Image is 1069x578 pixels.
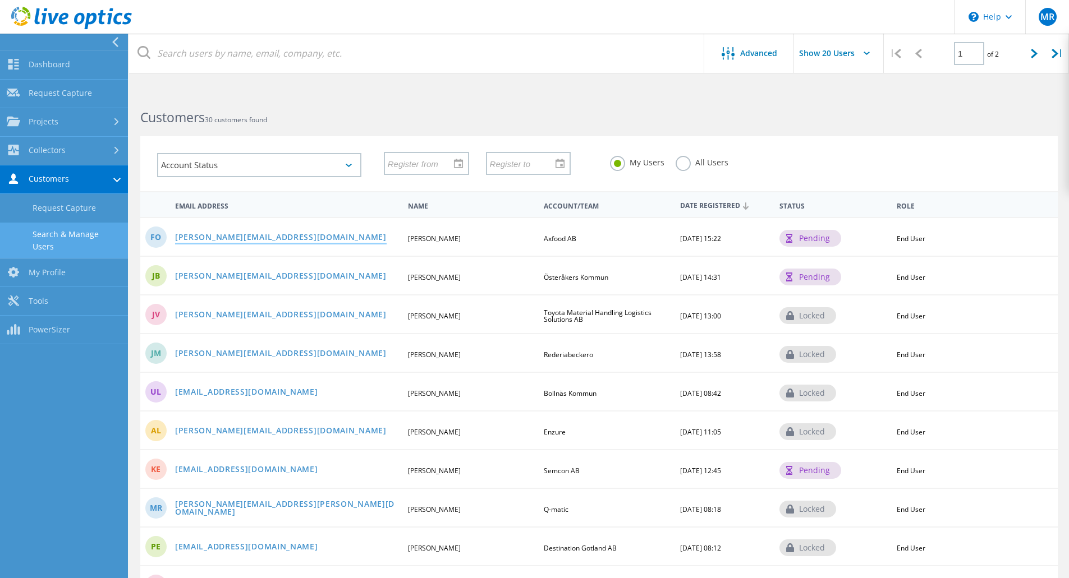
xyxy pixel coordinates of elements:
[779,423,836,440] div: locked
[175,203,398,210] span: Email Address
[544,389,597,398] span: Bollnäs Kommun
[11,24,132,31] a: Live Optics Dashboard
[897,350,925,359] span: End User
[408,311,461,321] span: [PERSON_NAME]
[884,34,907,73] div: |
[897,466,925,475] span: End User
[779,346,836,363] div: locked
[779,539,836,556] div: locked
[544,466,580,475] span: Semcon AB
[680,234,721,243] span: [DATE] 15:22
[897,272,925,282] span: End User
[680,272,721,282] span: [DATE] 14:31
[175,427,387,436] a: [PERSON_NAME][EMAIL_ADDRESS][DOMAIN_NAME]
[779,462,841,479] div: pending
[544,350,593,359] span: Rederiabeckero
[897,427,925,437] span: End User
[151,427,161,434] span: AL
[544,308,652,324] span: Toyota Material Handling Logistics Solutions AB
[150,233,161,241] span: FO
[151,543,160,551] span: PE
[408,427,461,437] span: [PERSON_NAME]
[175,500,398,517] a: [PERSON_NAME][EMAIL_ADDRESS][PERSON_NAME][DOMAIN_NAME]
[408,466,461,475] span: [PERSON_NAME]
[544,272,608,282] span: Österåkers Kommun
[544,505,568,514] span: Q-matic
[544,234,576,243] span: Axfood AB
[897,311,925,321] span: End User
[408,350,461,359] span: [PERSON_NAME]
[680,350,721,359] span: [DATE] 13:58
[779,307,836,324] div: locked
[680,389,721,398] span: [DATE] 08:42
[205,115,267,124] span: 30 customers found
[544,427,566,437] span: Enzure
[175,465,318,475] a: [EMAIL_ADDRESS][DOMAIN_NAME]
[680,466,721,475] span: [DATE] 12:45
[969,12,979,22] svg: \n
[1046,34,1069,73] div: |
[408,543,461,553] span: [PERSON_NAME]
[408,234,461,243] span: [PERSON_NAME]
[487,152,562,174] input: Register to
[779,385,836,401] div: locked
[129,34,705,73] input: Search users by name, email, company, etc.
[897,203,1014,210] span: Role
[779,203,888,210] span: Status
[680,202,770,210] span: Date Registered
[175,388,318,397] a: [EMAIL_ADDRESS][DOMAIN_NAME]
[680,427,721,437] span: [DATE] 11:05
[151,465,160,473] span: ke
[175,349,387,359] a: [PERSON_NAME][EMAIL_ADDRESS][DOMAIN_NAME]
[897,389,925,398] span: End User
[779,230,841,247] div: pending
[740,49,777,57] span: Advanced
[385,152,460,174] input: Register from
[1040,12,1054,21] span: MR
[408,203,534,210] span: Name
[408,272,461,282] span: [PERSON_NAME]
[150,388,161,396] span: UL
[897,505,925,514] span: End User
[175,311,387,320] a: [PERSON_NAME][EMAIL_ADDRESS][DOMAIN_NAME]
[150,504,162,512] span: MR
[897,543,925,553] span: End User
[897,234,925,243] span: End User
[779,501,836,517] div: locked
[610,156,664,167] label: My Users
[987,49,999,59] span: of 2
[157,153,361,177] div: Account Status
[152,311,160,318] span: JV
[676,156,728,167] label: All Users
[152,272,160,280] span: JB
[544,203,670,210] span: Account/Team
[175,272,387,281] a: [PERSON_NAME][EMAIL_ADDRESS][DOMAIN_NAME]
[680,543,721,553] span: [DATE] 08:12
[408,389,461,398] span: [PERSON_NAME]
[175,233,387,243] a: [PERSON_NAME][EMAIL_ADDRESS][DOMAIN_NAME]
[779,269,841,285] div: pending
[408,505,461,514] span: [PERSON_NAME]
[680,311,721,321] span: [DATE] 13:00
[151,349,161,357] span: JM
[175,543,318,552] a: [EMAIL_ADDRESS][DOMAIN_NAME]
[680,505,721,514] span: [DATE] 08:18
[544,543,617,553] span: Destination Gotland AB
[140,108,205,126] b: Customers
